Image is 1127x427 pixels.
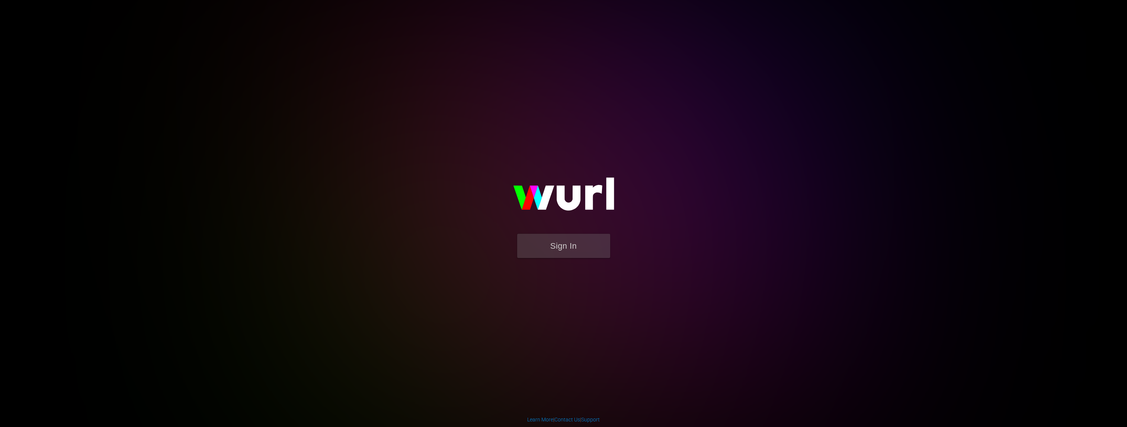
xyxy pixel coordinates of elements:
img: wurl-logo-on-black-223613ac3d8ba8fe6dc639794a292ebdb59501304c7dfd60c99c58986ef67473.svg [489,162,638,234]
a: Support [581,417,600,423]
div: | | [527,416,600,423]
a: Learn More [527,417,553,423]
button: Sign In [517,234,610,258]
a: Contact Us [554,417,580,423]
